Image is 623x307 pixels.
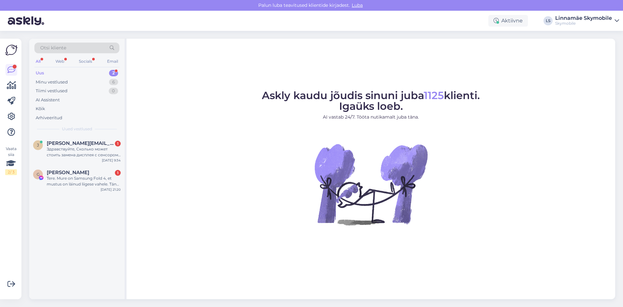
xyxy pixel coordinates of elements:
div: Minu vestlused [36,79,68,85]
div: Tiimi vestlused [36,88,67,94]
div: 6 [109,79,118,85]
div: 0 [109,88,118,94]
div: Здравствуйте, Сколько может стоить замена дисплея с сенсором на телефон (2409brn2cy) Xiaomi Redmi... [47,146,121,158]
span: G [37,172,40,177]
div: 2 [109,70,118,76]
span: Askly kaudu jõudis sinuni juba klienti. Igaüks loeb. [262,89,480,112]
span: Gabriel Tooming [47,170,89,175]
span: Luba [350,2,365,8]
img: No Chat active [312,126,429,243]
div: 1 [115,141,121,147]
span: Otsi kliente [40,45,66,51]
p: AI vastab 24/7. Tööta nutikamalt juba täna. [262,114,480,121]
div: Vaata siia [5,146,17,175]
div: Socials [78,57,93,66]
div: Arhiveeritud [36,115,62,121]
span: 1125 [424,89,444,102]
div: Skymobile [555,21,612,26]
div: Tere. Mure on Samsung Fold 4, et mustus on läinud liigese vahele. Tänu sellele [PERSON_NAME] enam... [47,175,121,187]
span: Jelena.juzar@hotmail.com [47,140,114,146]
div: LS [544,16,553,25]
div: 2 / 3 [5,169,17,175]
span: Uued vestlused [62,126,92,132]
div: AI Assistent [36,97,60,103]
div: Email [106,57,119,66]
div: Aktiivne [488,15,528,27]
a: Linnamäe SkymobileSkymobile [555,16,619,26]
div: Kõik [36,106,45,112]
img: Askly Logo [5,44,18,56]
div: Uus [36,70,44,76]
div: [DATE] 21:20 [101,187,121,192]
div: Linnamäe Skymobile [555,16,612,21]
div: 1 [115,170,121,176]
div: Web [54,57,66,66]
span: J [37,143,39,147]
div: [DATE] 9:34 [102,158,121,163]
div: All [34,57,42,66]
